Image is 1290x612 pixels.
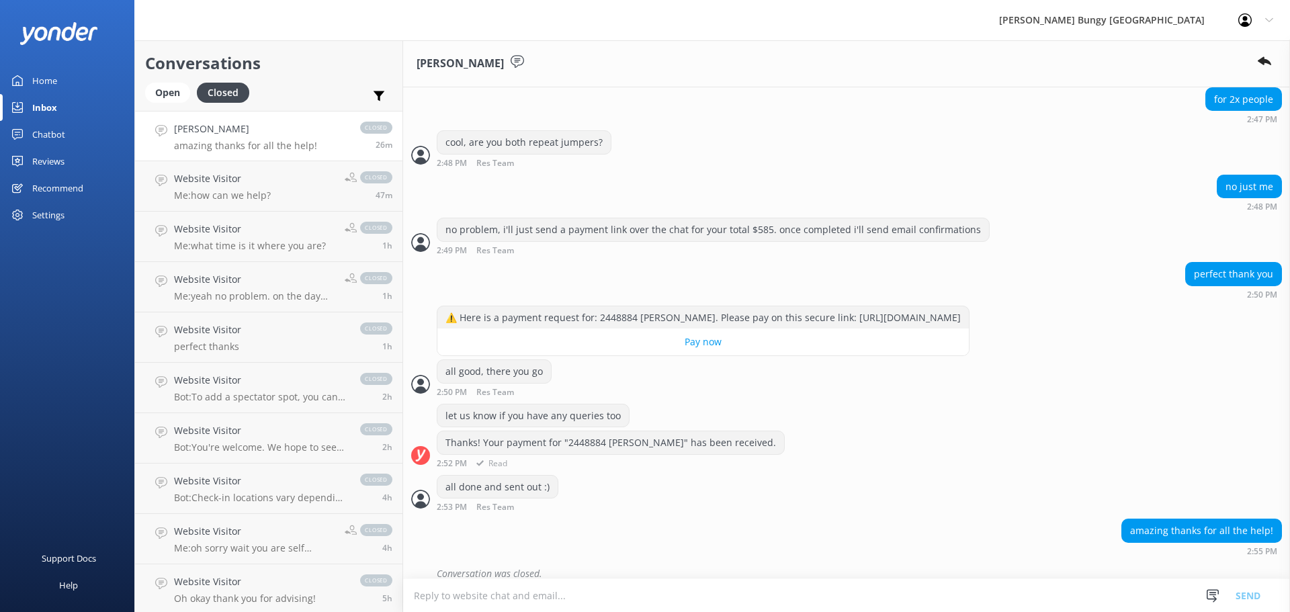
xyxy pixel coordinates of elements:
[32,121,65,148] div: Chatbot
[360,574,392,586] span: closed
[437,502,558,512] div: 02:53pm 16-Aug-2025 (UTC +12:00) Pacific/Auckland
[135,312,402,363] a: Website Visitorperfect thanksclosed1h
[1206,88,1281,111] div: for 2x people
[145,50,392,76] h2: Conversations
[1247,116,1277,124] strong: 2:47 PM
[382,391,392,402] span: 01:02pm 16-Aug-2025 (UTC +12:00) Pacific/Auckland
[135,111,402,161] a: [PERSON_NAME]amazing thanks for all the help!closed26m
[1247,548,1277,556] strong: 2:55 PM
[360,322,392,335] span: closed
[382,290,392,302] span: 01:38pm 16-Aug-2025 (UTC +12:00) Pacific/Auckland
[174,524,335,539] h4: Website Visitor
[411,562,1282,585] div: 2025-08-16T03:21:53.964
[174,290,335,302] p: Me: yeah no problem. on the day you'll check in at the station building for 9:30am. once ziprides...
[437,306,969,329] div: ⚠️ Here is a payment request for: 2448884 [PERSON_NAME]. Please pay on this secure link: [URL][DO...
[32,175,83,202] div: Recommend
[20,22,97,44] img: yonder-white-logo.png
[382,441,392,453] span: 12:40pm 16-Aug-2025 (UTC +12:00) Pacific/Auckland
[382,341,392,352] span: 01:32pm 16-Aug-2025 (UTC +12:00) Pacific/Auckland
[1122,519,1281,542] div: amazing thanks for all the help!
[32,202,64,228] div: Settings
[360,474,392,486] span: closed
[174,474,347,488] h4: Website Visitor
[42,545,96,572] div: Support Docs
[174,171,271,186] h4: Website Visitor
[174,423,347,438] h4: Website Visitor
[174,122,317,136] h4: [PERSON_NAME]
[376,139,392,150] span: 02:55pm 16-Aug-2025 (UTC +12:00) Pacific/Auckland
[1121,546,1282,556] div: 02:55pm 16-Aug-2025 (UTC +12:00) Pacific/Auckland
[174,272,335,287] h4: Website Visitor
[1185,290,1282,299] div: 02:50pm 16-Aug-2025 (UTC +12:00) Pacific/Auckland
[437,562,1282,585] div: Conversation was closed.
[360,272,392,284] span: closed
[360,524,392,536] span: closed
[1217,202,1282,211] div: 02:48pm 16-Aug-2025 (UTC +12:00) Pacific/Auckland
[476,247,514,255] span: Res Team
[437,503,467,512] strong: 2:53 PM
[360,122,392,134] span: closed
[1247,291,1277,299] strong: 2:50 PM
[135,413,402,464] a: Website VisitorBot:You're welcome. We hope to see you at one of our [PERSON_NAME] locations soon!...
[32,148,64,175] div: Reviews
[174,574,316,589] h4: Website Visitor
[437,131,611,154] div: cool, are you both repeat jumpers?
[417,55,504,73] h3: [PERSON_NAME]
[476,388,514,397] span: Res Team
[135,212,402,262] a: Website VisitorMe:what time is it where you are?closed1h
[472,460,507,468] span: Read
[174,441,347,453] p: Bot: You're welcome. We hope to see you at one of our [PERSON_NAME] locations soon!
[476,503,514,512] span: Res Team
[360,373,392,385] span: closed
[476,159,514,168] span: Res Team
[174,140,317,152] p: amazing thanks for all the help!
[135,161,402,212] a: Website VisitorMe:how can we help?closed47m
[382,240,392,251] span: 01:44pm 16-Aug-2025 (UTC +12:00) Pacific/Auckland
[437,245,990,255] div: 02:49pm 16-Aug-2025 (UTC +12:00) Pacific/Auckland
[145,83,190,103] div: Open
[135,514,402,564] a: Website VisitorMe:oh sorry wait you are self drivingclosed4h
[437,218,989,241] div: no problem, i'll just send a payment link over the chat for your total $585. once completed i'll ...
[1186,263,1281,286] div: perfect thank you
[174,542,335,554] p: Me: oh sorry wait you are self driving
[382,542,392,554] span: 10:37am 16-Aug-2025 (UTC +12:00) Pacific/Auckland
[145,85,197,99] a: Open
[437,404,629,427] div: let us know if you have any queries too
[437,159,467,168] strong: 2:48 PM
[174,593,316,605] p: Oh okay thank you for advising!
[59,572,78,599] div: Help
[1247,203,1277,211] strong: 2:48 PM
[1205,114,1282,124] div: 02:47pm 16-Aug-2025 (UTC +12:00) Pacific/Auckland
[1217,175,1281,198] div: no just me
[437,360,551,383] div: all good, there you go
[360,222,392,234] span: closed
[174,373,347,388] h4: Website Visitor
[437,387,558,397] div: 02:50pm 16-Aug-2025 (UTC +12:00) Pacific/Auckland
[135,262,402,312] a: Website VisitorMe:yeah no problem. on the day you'll check in at the station building for 9:30am....
[437,458,785,468] div: 02:52pm 16-Aug-2025 (UTC +12:00) Pacific/Auckland
[437,329,969,355] a: Pay now
[174,240,326,252] p: Me: what time is it where you are?
[135,363,402,413] a: Website VisitorBot:To add a spectator spot, you can select it in the "add-ons" section during boo...
[135,464,402,514] a: Website VisitorBot:Check-in locations vary depending on your activity: - [GEOGRAPHIC_DATA]: Base ...
[437,158,611,168] div: 02:48pm 16-Aug-2025 (UTC +12:00) Pacific/Auckland
[174,492,347,504] p: Bot: Check-in locations vary depending on your activity: - [GEOGRAPHIC_DATA]: Base Building, [STR...
[437,476,558,498] div: all done and sent out :)
[197,83,249,103] div: Closed
[437,388,467,397] strong: 2:50 PM
[360,171,392,183] span: closed
[174,341,241,353] p: perfect thanks
[437,460,467,468] strong: 2:52 PM
[197,85,256,99] a: Closed
[382,492,392,503] span: 10:57am 16-Aug-2025 (UTC +12:00) Pacific/Auckland
[437,431,784,454] div: Thanks! Your payment for "2448884 [PERSON_NAME]" has been received.
[174,189,271,202] p: Me: how can we help?
[174,391,347,403] p: Bot: To add a spectator spot, you can select it in the "add-ons" section during booking, or conta...
[360,423,392,435] span: closed
[437,247,467,255] strong: 2:49 PM
[382,593,392,604] span: 09:57am 16-Aug-2025 (UTC +12:00) Pacific/Auckland
[376,189,392,201] span: 02:34pm 16-Aug-2025 (UTC +12:00) Pacific/Auckland
[32,67,57,94] div: Home
[174,322,241,337] h4: Website Visitor
[174,222,326,236] h4: Website Visitor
